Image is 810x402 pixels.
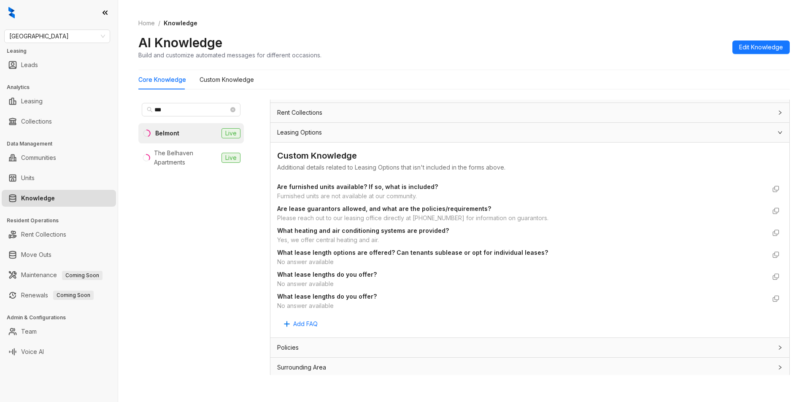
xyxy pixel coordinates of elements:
span: expanded [778,130,783,135]
li: Maintenance [2,267,116,283]
li: Knowledge [2,190,116,207]
span: Live [221,153,240,163]
h3: Admin & Configurations [7,314,118,321]
a: Communities [21,149,56,166]
div: Policies [270,338,789,357]
div: Custom Knowledge [200,75,254,84]
strong: What lease lengths do you offer? [277,293,377,300]
span: close-circle [230,107,235,112]
span: Policies [277,343,299,352]
div: Please reach out to our leasing office directly at [PHONE_NUMBER] for information on guarantors. [277,213,766,223]
h3: Leasing [7,47,118,55]
span: search [147,107,153,113]
span: collapsed [778,345,783,350]
a: Knowledge [21,190,55,207]
li: Leasing [2,93,116,110]
span: Rent Collections [277,108,322,117]
a: Units [21,170,35,186]
li: Team [2,323,116,340]
span: Leasing Options [277,128,322,137]
span: Coming Soon [62,271,103,280]
div: Custom Knowledge [277,149,783,162]
li: Units [2,170,116,186]
div: The Belhaven Apartments [154,148,218,167]
span: Live [221,128,240,138]
div: Yes, we offer central heating and air. [277,235,766,245]
strong: What lease lengths do you offer? [277,271,377,278]
a: Collections [21,113,52,130]
div: Core Knowledge [138,75,186,84]
div: Belmont [155,129,179,138]
button: Edit Knowledge [732,40,790,54]
li: Communities [2,149,116,166]
strong: What heating and air conditioning systems are provided? [277,227,449,234]
strong: What lease length options are offered? Can tenants sublease or opt for individual leases? [277,249,548,256]
li: Renewals [2,287,116,304]
div: No answer available [277,257,766,267]
div: Build and customize automated messages for different occasions. [138,51,321,59]
span: Edit Knowledge [739,43,783,52]
a: RenewalsComing Soon [21,287,94,304]
span: Add FAQ [293,319,318,329]
span: Knowledge [164,19,197,27]
li: Voice AI [2,343,116,360]
div: Additional details related to Leasing Options that isn't included in the forms above. [277,163,783,172]
li: Collections [2,113,116,130]
a: Move Outs [21,246,51,263]
a: Team [21,323,37,340]
h3: Resident Operations [7,217,118,224]
li: Move Outs [2,246,116,263]
span: Surrounding Area [277,363,326,372]
span: Fairfield [9,30,105,43]
a: Leasing [21,93,43,110]
span: Coming Soon [53,291,94,300]
div: No answer available [277,279,766,289]
div: No answer available [277,301,766,310]
h2: AI Knowledge [138,35,222,51]
a: Rent Collections [21,226,66,243]
img: logo [8,7,15,19]
span: collapsed [778,365,783,370]
strong: Are furnished units available? If so, what is included? [277,183,438,190]
h3: Analytics [7,84,118,91]
div: Surrounding Area [270,358,789,377]
div: Rent Collections [270,103,789,122]
button: Add FAQ [277,317,324,331]
a: Home [137,19,157,28]
strong: Are lease guarantors allowed, and what are the policies/requirements? [277,205,491,212]
h3: Data Management [7,140,118,148]
a: Leads [21,57,38,73]
div: Furnished units are not available at our community. [277,192,766,201]
li: Leads [2,57,116,73]
a: Voice AI [21,343,44,360]
span: collapsed [778,110,783,115]
li: / [158,19,160,28]
div: Leasing Options [270,123,789,142]
li: Rent Collections [2,226,116,243]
